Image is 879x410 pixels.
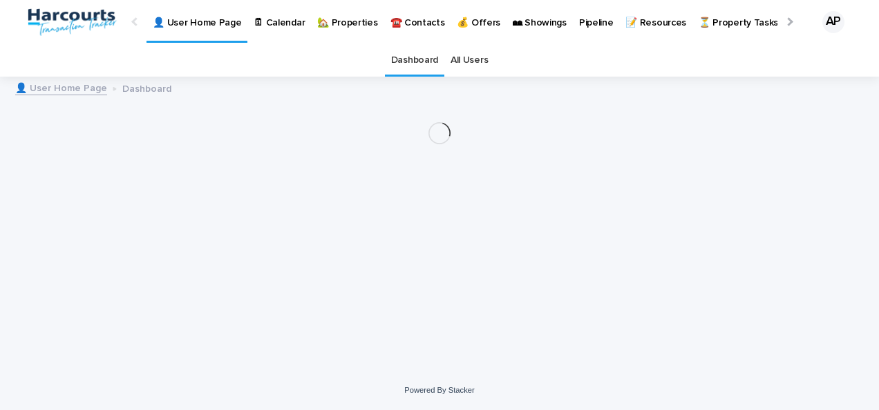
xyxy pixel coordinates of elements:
p: Dashboard [122,80,171,95]
a: Powered By Stacker [404,386,474,394]
img: aRr5UT5PQeWb03tlxx4P [28,8,117,36]
a: All Users [451,44,488,77]
div: AP [822,11,844,33]
a: Dashboard [391,44,438,77]
a: 👤 User Home Page [15,79,107,95]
